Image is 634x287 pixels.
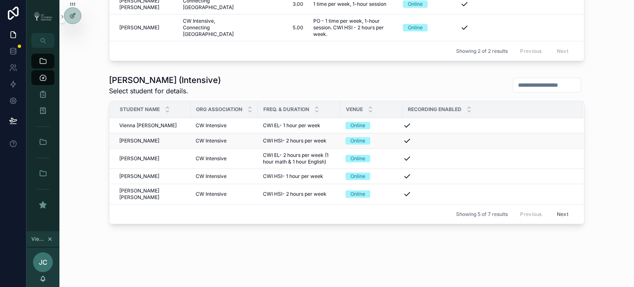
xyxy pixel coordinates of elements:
[350,173,365,180] div: Online
[345,137,397,145] a: Online
[119,155,186,162] a: [PERSON_NAME]
[119,138,159,144] span: [PERSON_NAME]
[196,122,253,129] a: CW Intensive
[403,24,455,31] a: Online
[403,0,455,8] a: Online
[196,155,227,162] span: CW Intensive
[263,191,326,197] span: CWI HSI- 2 hours per week
[456,211,508,218] span: Showing 5 of 7 results
[31,11,54,22] img: App logo
[196,106,242,113] span: Org Association
[119,138,186,144] a: [PERSON_NAME]
[109,86,221,96] span: Select student for details.
[263,122,336,129] a: CWI EL- 1 hour per week
[119,155,159,162] span: [PERSON_NAME]
[408,24,423,31] div: Online
[119,24,159,31] span: [PERSON_NAME]
[26,48,59,223] div: scrollable content
[345,122,397,129] a: Online
[196,138,227,144] span: CW Intensive
[196,191,227,197] span: CW Intensive
[345,190,397,198] a: Online
[119,187,186,201] a: [PERSON_NAME] [PERSON_NAME]
[263,191,336,197] a: CWI HSI- 2 hours per week
[263,138,336,144] a: CWI HSI- 2 hours per week
[551,208,574,221] button: Next
[350,137,365,145] div: Online
[350,190,365,198] div: Online
[350,122,365,129] div: Online
[31,236,45,242] span: Viewing as Joy
[263,152,336,165] a: CWI EL- 2 hours per week (1 hour math & 1 hour English)
[196,173,227,180] span: CW Intensive
[119,122,177,129] span: Vienna [PERSON_NAME]
[456,48,508,55] span: Showing 2 of 2 results
[263,173,323,180] span: CWI HSI- 1 hour per week
[183,18,241,38] a: CW Intensive, Connecting [GEOGRAPHIC_DATA]
[313,1,393,7] a: 1 time per week, 1-hour session
[119,173,159,180] span: [PERSON_NAME]
[251,1,303,7] a: 3.00
[119,24,173,31] a: [PERSON_NAME]
[119,173,186,180] a: [PERSON_NAME]
[346,106,363,113] span: Venue
[196,122,227,129] span: CW Intensive
[39,257,47,267] span: JC
[251,24,303,31] a: 5.00
[196,191,253,197] a: CW Intensive
[345,155,397,162] a: Online
[119,122,186,129] a: Vienna [PERSON_NAME]
[196,173,253,180] a: CW Intensive
[263,106,309,113] span: Freq. & Duration
[263,122,320,129] span: CWI EL- 1 hour per week
[313,1,386,7] span: 1 time per week, 1-hour session
[263,138,326,144] span: CWI HSI- 2 hours per week
[350,155,365,162] div: Online
[263,173,336,180] a: CWI HSI- 1 hour per week
[196,155,253,162] a: CW Intensive
[120,106,160,113] span: Student Name
[196,138,253,144] a: CW Intensive
[109,74,221,86] h1: [PERSON_NAME] (Intensive)
[345,173,397,180] a: Online
[408,106,461,113] span: Recording Enabled
[408,0,423,8] div: Online
[313,18,393,38] a: PO - 1 time per week, 1-hour session. CWI HSI - 2 hours per week.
